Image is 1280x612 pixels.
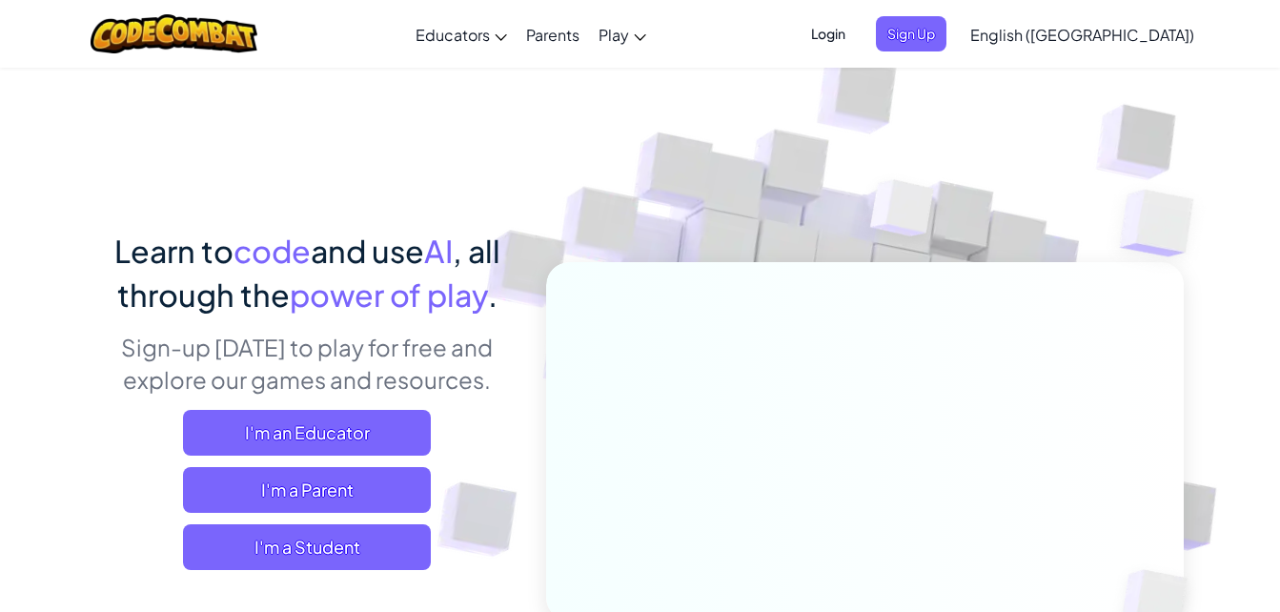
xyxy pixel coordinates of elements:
a: Parents [517,9,589,60]
img: Overlap cubes [1082,143,1247,304]
a: Educators [406,9,517,60]
span: . [488,275,498,314]
button: Login [800,16,857,51]
span: Educators [416,25,490,45]
a: I'm an Educator [183,410,431,456]
img: Overlap cubes [834,142,971,284]
span: power of play [290,275,488,314]
a: I'm a Parent [183,467,431,513]
span: English ([GEOGRAPHIC_DATA]) [970,25,1194,45]
button: I'm a Student [183,524,431,570]
p: Sign-up [DATE] to play for free and explore our games and resources. [97,331,518,396]
button: Sign Up [876,16,946,51]
span: AI [424,232,453,270]
a: English ([GEOGRAPHIC_DATA]) [961,9,1204,60]
span: code [234,232,311,270]
span: Play [599,25,629,45]
a: Play [589,9,656,60]
span: and use [311,232,424,270]
span: Learn to [114,232,234,270]
img: CodeCombat logo [91,14,257,53]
